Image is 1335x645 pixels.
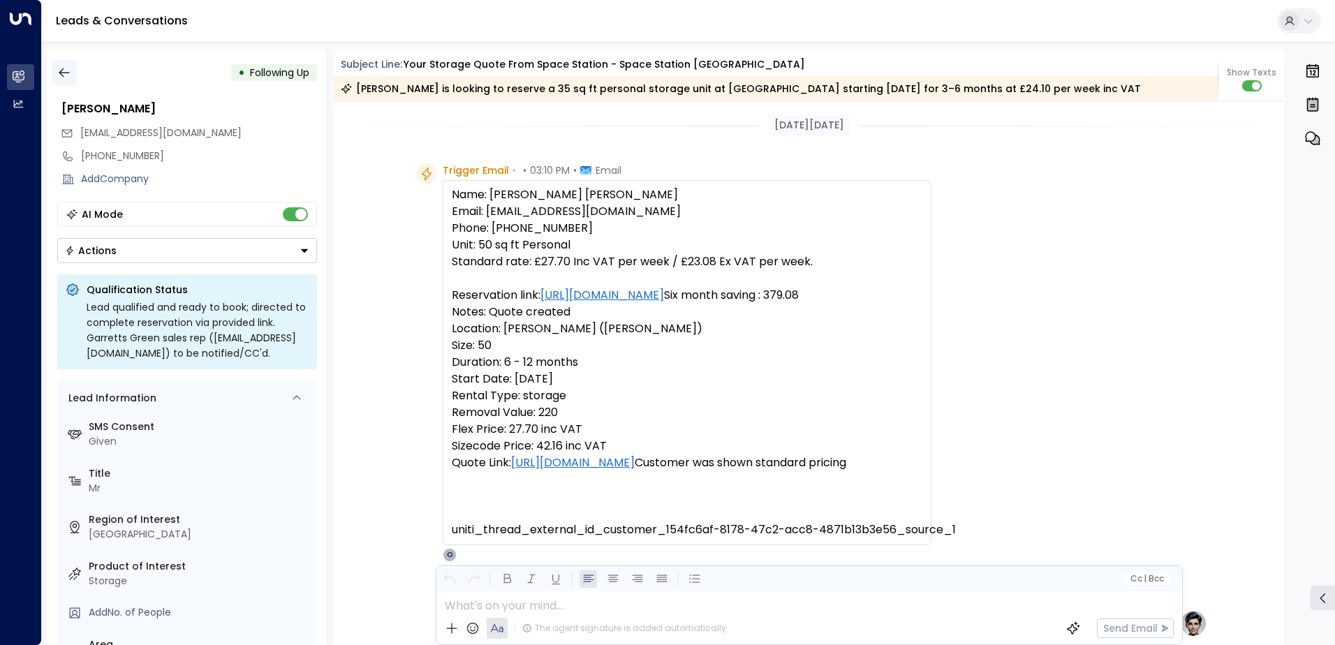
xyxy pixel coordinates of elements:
a: [URL][DOMAIN_NAME] [540,287,664,304]
label: Product of Interest [89,559,311,574]
div: [GEOGRAPHIC_DATA] [89,527,311,542]
div: AddNo. of People [89,605,311,620]
div: AddCompany [81,172,317,186]
span: Show Texts [1227,66,1276,79]
span: Subject Line: [341,57,402,71]
span: Cc Bcc [1130,574,1163,584]
span: 03:10 PM [530,163,570,177]
div: Mr [89,481,311,496]
div: Actions [65,244,117,257]
span: • [573,163,577,177]
span: sekeahmed41@outlook.com [80,126,242,140]
div: Lead qualified and ready to book; directed to complete reservation via provided link. Garretts Gr... [87,299,309,361]
div: O [443,548,457,562]
p: Qualification Status [87,283,309,297]
span: [EMAIL_ADDRESS][DOMAIN_NAME] [80,126,242,140]
div: [PERSON_NAME] [61,101,317,117]
button: Redo [465,570,482,588]
a: Leads & Conversations [56,13,188,29]
button: Cc|Bcc [1124,572,1169,586]
div: Lead Information [64,391,156,406]
label: SMS Consent [89,420,311,434]
span: Trigger Email [443,163,509,177]
span: • [512,163,516,177]
span: Email [596,163,621,177]
div: • [238,60,245,85]
span: Following Up [250,66,309,80]
button: Undo [441,570,458,588]
span: • [523,163,526,177]
div: AI Mode [82,207,123,221]
div: [PHONE_NUMBER] [81,149,317,163]
div: [DATE][DATE] [769,115,850,135]
div: The agent signature is added automatically [522,622,726,635]
div: Button group with a nested menu [57,238,317,263]
button: Actions [57,238,317,263]
div: Given [89,434,311,449]
label: Title [89,466,311,481]
div: [PERSON_NAME] is looking to reserve a 35 sq ft personal storage unit at [GEOGRAPHIC_DATA] startin... [341,82,1141,96]
pre: Name: [PERSON_NAME] [PERSON_NAME] Email: [EMAIL_ADDRESS][DOMAIN_NAME] Phone: [PHONE_NUMBER] Unit:... [452,186,922,538]
span: | [1144,574,1146,584]
a: [URL][DOMAIN_NAME] [511,454,635,471]
img: profile-logo.png [1179,609,1207,637]
div: Storage [89,574,311,588]
label: Region of Interest [89,512,311,527]
div: Your storage quote from Space Station - Space Station [GEOGRAPHIC_DATA] [404,57,805,72]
